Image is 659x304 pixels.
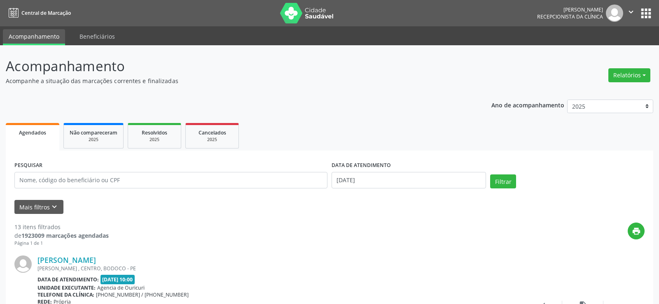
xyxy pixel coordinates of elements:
button: print [628,223,645,239]
i: keyboard_arrow_down [50,202,59,211]
label: DATA DE ATENDIMENTO [332,159,391,172]
div: de [14,231,109,240]
b: Unidade executante: [37,284,96,291]
button:  [623,5,639,22]
div: 2025 [134,137,175,143]
span: Resolvidos [142,129,167,136]
div: [PERSON_NAME] [537,6,603,13]
p: Acompanhamento [6,56,459,77]
a: Central de Marcação [6,6,71,20]
span: Central de Marcação [21,9,71,16]
div: Página 1 de 1 [14,240,109,247]
div: 13 itens filtrados [14,223,109,231]
p: Ano de acompanhamento [491,100,564,110]
b: Telefone da clínica: [37,291,94,298]
a: [PERSON_NAME] [37,255,96,265]
div: 2025 [70,137,117,143]
span: Agencia de Ouricuri [97,284,145,291]
b: Data de atendimento: [37,276,99,283]
a: Acompanhamento [3,29,65,45]
i:  [626,7,636,16]
button: Mais filtroskeyboard_arrow_down [14,200,63,214]
div: 2025 [192,137,233,143]
img: img [606,5,623,22]
div: [PERSON_NAME] , CENTRO, BODOCO - PE [37,265,521,272]
button: Filtrar [490,174,516,188]
img: img [14,255,32,273]
p: Acompanhe a situação das marcações correntes e finalizadas [6,77,459,85]
button: apps [639,6,653,21]
a: Beneficiários [74,29,121,44]
span: [DATE] 10:00 [100,275,135,284]
label: PESQUISAR [14,159,42,172]
span: Recepcionista da clínica [537,13,603,20]
span: Cancelados [199,129,226,136]
span: Não compareceram [70,129,117,136]
strong: 1923009 marcações agendadas [21,232,109,239]
button: Relatórios [608,68,650,82]
span: Agendados [19,129,46,136]
input: Nome, código do beneficiário ou CPF [14,172,327,188]
input: Selecione um intervalo [332,172,486,188]
span: [PHONE_NUMBER] / [PHONE_NUMBER] [96,291,189,298]
i: print [632,227,641,236]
